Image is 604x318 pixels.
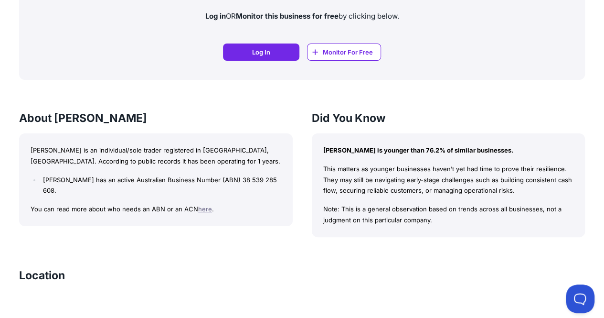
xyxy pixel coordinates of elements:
iframe: Toggle Customer Support [566,285,594,313]
h3: About [PERSON_NAME] [19,110,293,126]
li: [PERSON_NAME] has an active Australian Business Number (ABN) 38 539 285 608. [41,175,281,197]
p: OR by clicking below. [27,11,577,22]
p: You can read more about who needs an ABN or an ACN . [31,204,281,215]
h3: Location [19,268,65,283]
a: Log In [223,44,299,61]
a: Monitor For Free [307,44,381,61]
p: [PERSON_NAME] is younger than 76.2% of similar businesses. [323,145,574,156]
p: This matters as younger businesses haven’t yet had time to prove their resilience. They may still... [323,164,574,196]
strong: Log in [205,11,226,21]
p: [PERSON_NAME] is an individual/sole trader registered in [GEOGRAPHIC_DATA], [GEOGRAPHIC_DATA]. Ac... [31,145,281,167]
a: here [198,205,212,213]
strong: Monitor this business for free [236,11,339,21]
h3: Did You Know [312,110,585,126]
span: Monitor For Free [323,47,373,57]
p: Note: This is a general observation based on trends across all businesses, not a judgment on this... [323,204,574,226]
span: Log In [252,47,270,57]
